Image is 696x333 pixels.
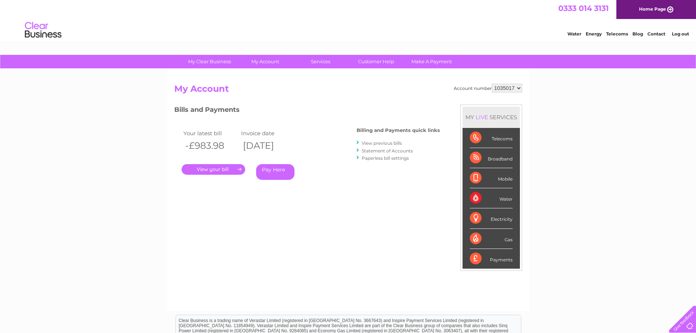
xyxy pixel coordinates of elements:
[567,31,581,37] a: Water
[179,55,240,68] a: My Clear Business
[182,128,240,138] td: Your latest bill
[474,114,490,121] div: LIVE
[239,128,297,138] td: Invoice date
[470,188,513,208] div: Water
[346,55,406,68] a: Customer Help
[290,55,351,68] a: Services
[235,55,295,68] a: My Account
[182,164,245,175] a: .
[176,4,521,35] div: Clear Business is a trading name of Verastar Limited (registered in [GEOGRAPHIC_DATA] No. 3667643...
[632,31,643,37] a: Blog
[470,148,513,168] div: Broadband
[558,4,609,13] a: 0333 014 3131
[239,138,297,153] th: [DATE]
[256,164,294,180] a: Pay Here
[362,148,413,154] a: Statement of Accounts
[454,84,522,92] div: Account number
[672,31,689,37] a: Log out
[470,229,513,249] div: Gas
[174,84,522,98] h2: My Account
[470,168,513,188] div: Mobile
[647,31,665,37] a: Contact
[174,105,440,117] h3: Bills and Payments
[357,128,440,133] h4: Billing and Payments quick links
[470,128,513,148] div: Telecoms
[182,138,240,153] th: -£983.98
[463,107,520,128] div: MY SERVICES
[362,140,402,146] a: View previous bills
[362,155,409,161] a: Paperless bill settings
[24,19,62,41] img: logo.png
[470,249,513,269] div: Payments
[470,208,513,228] div: Electricity
[586,31,602,37] a: Energy
[402,55,462,68] a: Make A Payment
[606,31,628,37] a: Telecoms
